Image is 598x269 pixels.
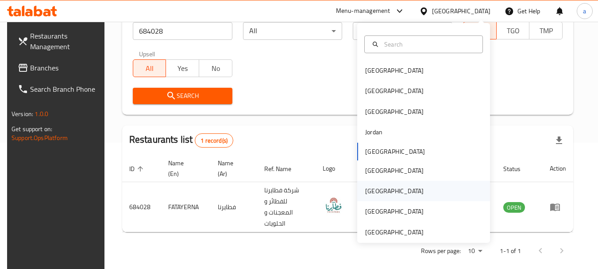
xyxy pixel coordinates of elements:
[30,31,100,52] span: Restaurants Management
[432,6,490,16] div: [GEOGRAPHIC_DATA]
[503,203,525,213] span: OPEN
[30,84,100,94] span: Search Branch Phone
[548,130,570,151] div: Export file
[133,22,232,40] input: Search for restaurant name or ID..
[168,158,200,179] span: Name (En)
[133,88,232,104] button: Search
[140,90,225,101] span: Search
[496,22,530,39] button: TGO
[129,164,146,174] span: ID
[137,62,163,75] span: All
[12,108,33,120] span: Version:
[12,132,68,144] a: Support.OpsPlatform
[122,182,161,232] td: 684028
[365,86,424,96] div: [GEOGRAPHIC_DATA]
[355,155,386,182] th: Branches
[11,25,107,57] a: Restaurants Management
[199,59,232,77] button: No
[583,6,586,16] span: a
[503,164,532,174] span: Status
[211,182,257,232] td: فطايرنا
[218,158,247,179] span: Name (Ar)
[316,155,355,182] th: Logo
[12,123,52,135] span: Get support on:
[122,155,573,232] table: enhanced table
[355,182,386,232] td: 2
[533,24,559,37] span: TMP
[353,22,452,40] div: All
[365,166,424,175] div: [GEOGRAPHIC_DATA]
[381,39,477,49] input: Search
[161,182,211,232] td: FATAYERNA
[464,245,486,258] div: Rows per page:
[323,194,345,216] img: FATAYERNA
[30,62,100,73] span: Branches
[421,246,461,257] p: Rows per page:
[365,66,424,75] div: [GEOGRAPHIC_DATA]
[550,202,566,212] div: Menu
[129,133,233,148] h2: Restaurants list
[365,207,424,216] div: [GEOGRAPHIC_DATA]
[203,62,229,75] span: No
[500,246,521,257] p: 1-1 of 1
[365,107,424,117] div: [GEOGRAPHIC_DATA]
[11,57,107,78] a: Branches
[195,133,233,148] div: Total records count
[170,62,196,75] span: Yes
[139,51,155,57] label: Upsell
[166,59,199,77] button: Yes
[35,108,48,120] span: 1.0.0
[11,78,107,100] a: Search Branch Phone
[257,182,316,232] td: شركة فطايرنا للفطائر و المعجنات و الحلويات
[365,186,424,196] div: [GEOGRAPHIC_DATA]
[500,24,526,37] span: TGO
[336,6,390,16] div: Menu-management
[543,155,573,182] th: Action
[529,22,563,39] button: TMP
[195,136,233,145] span: 1 record(s)
[365,227,424,237] div: [GEOGRAPHIC_DATA]
[243,22,343,40] div: All
[264,164,303,174] span: Ref. Name
[133,59,166,77] button: All
[365,127,382,137] div: Jordan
